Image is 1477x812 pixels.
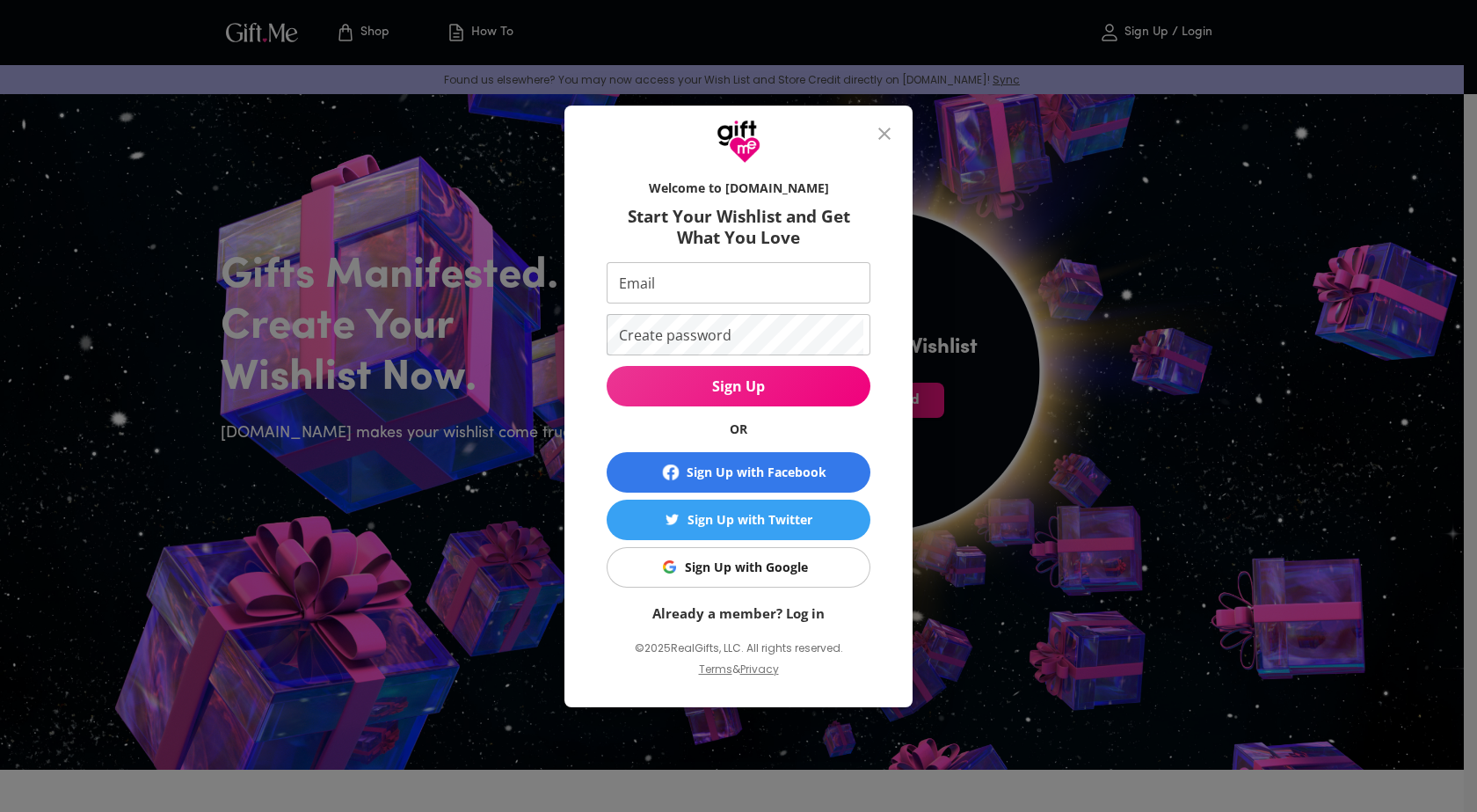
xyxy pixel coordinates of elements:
[607,500,870,540] button: Sign Up with TwitterSign Up with Twitter
[607,421,870,438] h6: OR
[740,662,779,677] a: Privacy
[652,604,825,622] a: Already a member? Log in
[688,510,812,530] div: Sign Up with Twitter
[732,660,740,693] p: &
[607,377,870,396] span: Sign Up
[717,120,760,164] img: GiftMe Logo
[699,662,732,677] a: Terms
[687,463,826,482] div: Sign Up with Facebook
[607,637,870,660] p: © 2025 RealGifts, LLC. All rights reserved.
[607,206,870,248] h6: Start Your Wishlist and Get What You Love
[863,113,906,155] button: close
[685,558,808,577] div: Sign Up with Google
[663,560,676,574] img: Sign Up with Google
[607,366,870,406] button: Sign Up
[607,547,870,588] button: Sign Up with GoogleSign Up with Google
[607,452,870,493] button: Sign Up with Facebook
[666,513,679,526] img: Sign Up with Twitter
[607,179,870,197] h6: Welcome to [DOMAIN_NAME]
